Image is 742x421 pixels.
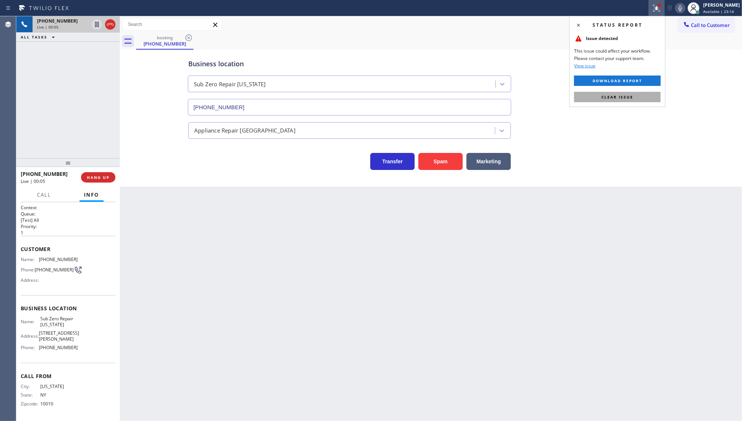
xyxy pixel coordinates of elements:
[80,188,104,202] button: Info
[21,223,115,230] h2: Priority:
[21,257,39,262] span: Name:
[21,217,115,223] p: [Test] All
[37,18,78,24] span: [PHONE_NUMBER]
[188,59,511,69] div: Business location
[691,22,730,29] span: Call to Customer
[92,19,102,30] button: Hold Customer
[81,172,115,183] button: HANG UP
[21,345,39,350] span: Phone:
[16,33,62,41] button: ALL TASKS
[21,204,115,211] h1: Context
[21,178,45,184] span: Live | 00:05
[39,345,78,350] span: [PHONE_NUMBER]
[39,257,78,262] span: [PHONE_NUMBER]
[21,230,115,236] p: 1
[678,18,735,32] button: Call to Customer
[84,191,99,198] span: Info
[39,330,79,342] span: [STREET_ADDRESS][PERSON_NAME]
[703,9,734,14] span: Available | 23:14
[21,333,39,339] span: Address:
[188,99,511,116] input: Phone Number
[21,384,40,389] span: City:
[21,211,115,217] h2: Queue:
[37,24,58,30] span: Live | 00:05
[194,126,296,135] div: Appliance Repair [GEOGRAPHIC_DATA]
[194,80,266,88] div: Sub Zero Repair [US_STATE]
[87,175,109,180] span: HANG UP
[40,401,77,407] span: 10010
[21,34,47,40] span: ALL TASKS
[370,153,415,170] button: Transfer
[40,384,77,389] span: [US_STATE]
[137,33,193,49] div: (646) 210-8794
[21,401,40,407] span: Zipcode:
[35,267,74,273] span: [PHONE_NUMBER]
[122,19,222,30] input: Search
[137,40,193,47] div: [PHONE_NUMBER]
[21,277,40,283] span: Address:
[21,170,68,177] span: [PHONE_NUMBER]
[37,191,51,198] span: Call
[21,305,115,312] span: Business location
[675,3,685,13] button: Mute
[418,153,463,170] button: Spam
[21,267,35,273] span: Phone:
[137,35,193,40] div: booking
[21,372,115,380] span: Call From
[33,188,55,202] button: Call
[105,19,115,30] button: Hang up
[21,245,115,253] span: Customer
[466,153,511,170] button: Marketing
[703,2,740,8] div: [PERSON_NAME]
[40,316,77,327] span: Sub Zero Repair [US_STATE]
[21,392,40,398] span: State:
[40,392,77,398] span: NY
[21,319,40,324] span: Name:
